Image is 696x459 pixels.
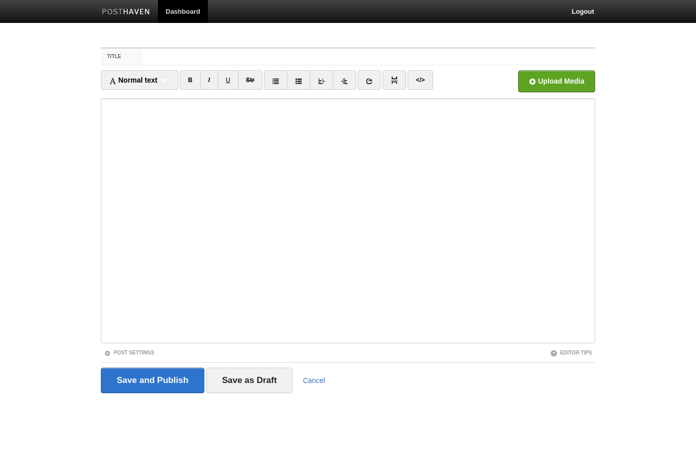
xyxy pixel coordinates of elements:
[206,368,293,393] input: Save as Draft
[218,70,238,90] a: U
[303,376,325,385] a: Cancel
[109,76,157,84] span: Normal text
[101,368,204,393] input: Save and Publish
[180,70,201,90] a: B
[101,48,142,65] label: Title
[550,350,592,355] a: Editor Tips
[408,70,433,90] a: </>
[238,70,263,90] a: Str
[391,76,398,84] img: pagebreak-icon.png
[104,350,154,355] a: Post Settings
[246,76,255,84] del: Str
[200,70,218,90] a: I
[102,9,150,16] img: Posthaven-bar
